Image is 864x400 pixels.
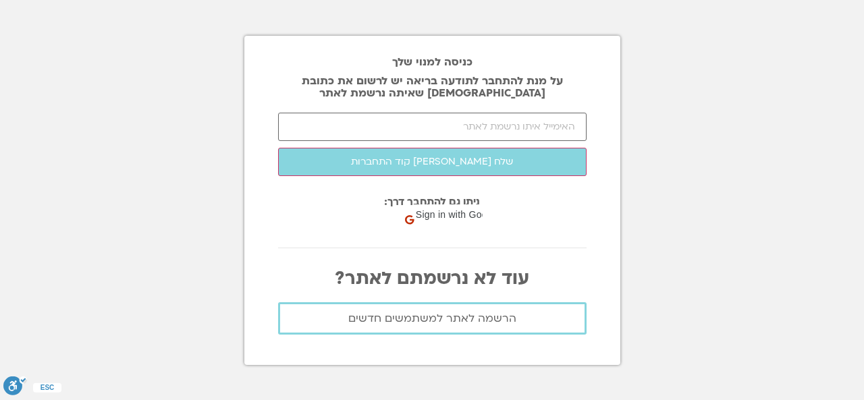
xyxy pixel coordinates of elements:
[278,148,587,176] button: שלח [PERSON_NAME] קוד התחברות
[401,202,533,229] div: Sign in with Google
[278,302,587,335] a: הרשמה לאתר למשתמשים חדשים
[348,312,516,324] span: הרשמה לאתר למשתמשים חדשים
[278,268,587,289] p: עוד לא נרשמתם לאתר?
[278,113,587,141] input: האימייל איתו נרשמת לאתר
[278,75,587,99] p: על מנת להתחבר לתודעה בריאה יש לרשום את כתובת [DEMOGRAPHIC_DATA] שאיתה נרשמת לאתר
[278,56,587,68] h2: כניסה למנוי שלך
[410,208,506,222] span: Sign in with Google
